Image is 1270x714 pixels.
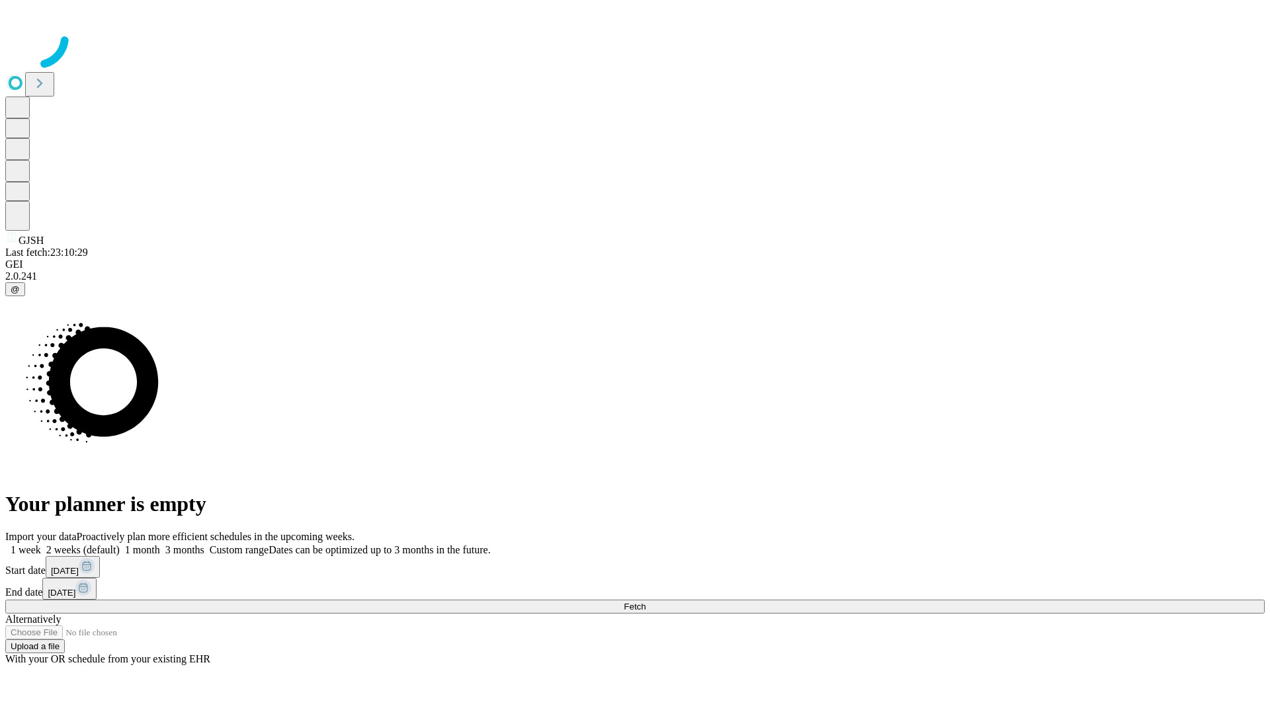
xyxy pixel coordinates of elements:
[5,282,25,296] button: @
[624,602,646,612] span: Fetch
[5,578,1265,600] div: End date
[5,270,1265,282] div: 2.0.241
[5,556,1265,578] div: Start date
[165,544,204,555] span: 3 months
[5,653,210,664] span: With your OR schedule from your existing EHR
[51,566,79,576] span: [DATE]
[269,544,490,555] span: Dates can be optimized up to 3 months in the future.
[5,614,61,625] span: Alternatively
[5,258,1265,270] div: GEI
[11,284,20,294] span: @
[77,531,355,542] span: Proactively plan more efficient schedules in the upcoming weeks.
[5,531,77,542] span: Import your data
[11,544,41,555] span: 1 week
[46,556,100,578] button: [DATE]
[19,235,44,246] span: GJSH
[46,544,120,555] span: 2 weeks (default)
[5,247,88,258] span: Last fetch: 23:10:29
[42,578,97,600] button: [DATE]
[125,544,160,555] span: 1 month
[5,639,65,653] button: Upload a file
[5,600,1265,614] button: Fetch
[210,544,269,555] span: Custom range
[48,588,75,598] span: [DATE]
[5,492,1265,516] h1: Your planner is empty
